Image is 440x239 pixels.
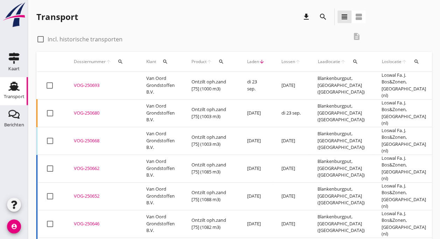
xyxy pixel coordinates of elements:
i: view_headline [340,13,349,21]
i: arrow_upward [295,59,301,64]
i: arrow_upward [401,59,407,64]
td: di 23 sep. [273,99,309,127]
td: [DATE] [239,155,273,182]
td: Loswal Fa. J. Bos&Zonen, [GEOGRAPHIC_DATA] (nl) [373,210,434,238]
i: arrow_upward [207,59,212,64]
td: Blankenburgput, [GEOGRAPHIC_DATA] ([GEOGRAPHIC_DATA]) [309,72,373,100]
div: VOG-250652 [74,193,130,200]
td: Ontzilt oph.zand [75] (1003 m3) [183,99,239,127]
td: Van Oord Grondstoffen B.V. [138,182,183,210]
td: Ontzilt oph.zand [75] (1003 m3) [183,127,239,155]
div: VOG-250693 [74,82,130,89]
i: arrow_upward [340,59,346,64]
td: Blankenburgput, [GEOGRAPHIC_DATA] ([GEOGRAPHIC_DATA]) [309,155,373,182]
i: search [162,59,168,64]
td: Loswal Fa. J. Bos&Zonen, [GEOGRAPHIC_DATA] (nl) [373,72,434,100]
div: VOG-250680 [74,110,130,117]
i: search [414,59,419,64]
div: Transport [36,11,78,22]
td: Blankenburgput, [GEOGRAPHIC_DATA] ([GEOGRAPHIC_DATA]) [309,182,373,210]
i: search [218,59,224,64]
td: Blankenburgput, [GEOGRAPHIC_DATA] ([GEOGRAPHIC_DATA]) [309,127,373,155]
div: VOG-250668 [74,137,130,144]
td: [DATE] [273,72,309,100]
td: Blankenburgput, [GEOGRAPHIC_DATA] ([GEOGRAPHIC_DATA]) [309,210,373,238]
i: arrow_upward [106,59,111,64]
td: [DATE] [239,210,273,238]
i: view_agenda [355,13,363,21]
td: [DATE] [273,210,309,238]
div: VOG-250662 [74,165,130,172]
td: [DATE] [273,127,309,155]
td: Van Oord Grondstoffen B.V. [138,99,183,127]
i: search [352,59,358,64]
td: Loswal Fa. J. Bos&Zonen, [GEOGRAPHIC_DATA] (nl) [373,127,434,155]
td: [DATE] [239,182,273,210]
img: logo-small.a267ee39.svg [1,2,27,28]
td: Van Oord Grondstoffen B.V. [138,155,183,182]
span: Loslocatie [382,59,401,65]
div: Berichten [4,122,24,127]
span: Laadlocatie [317,59,340,65]
td: Blankenburgput, [GEOGRAPHIC_DATA] ([GEOGRAPHIC_DATA]) [309,99,373,127]
label: Incl. historische transporten [48,36,123,43]
i: search [319,13,327,21]
i: arrow_downward [259,59,265,64]
td: di 23 sep. [239,72,273,100]
span: Laden [247,59,259,65]
div: Kaart [8,66,20,71]
td: [DATE] [273,155,309,182]
i: download [302,13,310,21]
td: Loswal Fa. J. Bos&Zonen, [GEOGRAPHIC_DATA] (nl) [373,155,434,182]
td: Van Oord Grondstoffen B.V. [138,127,183,155]
td: Ontzilt oph.zand [75] (1085 m3) [183,155,239,182]
td: Ontzilt oph.zand [75] (1000 m3) [183,72,239,100]
td: [DATE] [239,99,273,127]
td: Ontzilt oph.zand [75] (1088 m3) [183,182,239,210]
i: account_circle [7,219,21,233]
span: Dossiernummer [74,59,106,65]
td: [DATE] [239,127,273,155]
div: VOG-250646 [74,220,130,227]
td: [DATE] [273,182,309,210]
i: search [118,59,123,64]
span: Product [191,59,207,65]
td: Ontzilt oph.zand [75] (1082 m3) [183,210,239,238]
td: Van Oord Grondstoffen B.V. [138,210,183,238]
span: Lossen [281,59,295,65]
div: Transport [4,94,25,99]
td: Van Oord Grondstoffen B.V. [138,72,183,100]
div: Klant [146,53,175,70]
td: Loswal Fa. J. Bos&Zonen, [GEOGRAPHIC_DATA] (nl) [373,182,434,210]
td: Loswal Fa. J. Bos&Zonen, [GEOGRAPHIC_DATA] (nl) [373,99,434,127]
